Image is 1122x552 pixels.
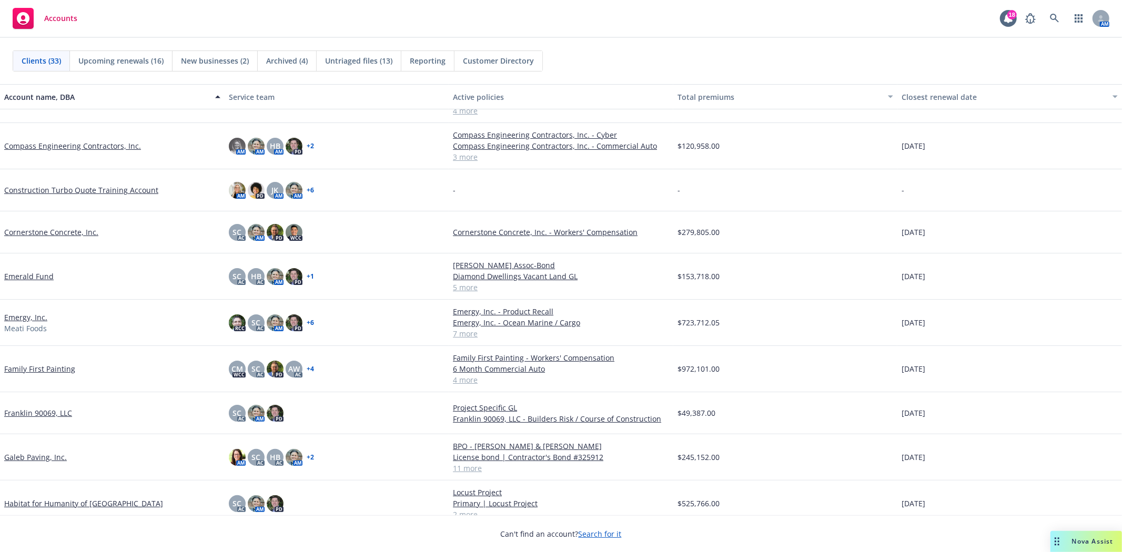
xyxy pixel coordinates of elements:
span: $49,387.00 [678,407,715,418]
span: SC [233,407,241,418]
a: License bond | Contractor's Bond #325912 [453,452,669,463]
a: 3 more [453,151,669,162]
span: CM [231,363,243,374]
span: [DATE] [902,363,925,374]
span: AW [288,363,300,374]
a: 4 more [453,374,669,385]
a: 5 more [453,282,669,293]
div: Drag to move [1050,531,1064,552]
span: New businesses (2) [181,55,249,66]
span: $723,712.05 [678,317,720,328]
span: - [678,185,680,196]
span: $972,101.00 [678,363,720,374]
span: Upcoming renewals (16) [78,55,164,66]
a: + 6 [307,187,314,193]
img: photo [286,314,302,331]
a: Emergy, Inc. [4,312,47,323]
a: Cornerstone Concrete, Inc. [4,227,98,238]
button: Total premiums [673,84,898,109]
a: + 4 [307,366,314,372]
span: SC [251,317,260,328]
button: Nova Assist [1050,531,1122,552]
a: Project Specific GL [453,402,669,413]
img: photo [286,138,302,155]
a: Emergy, Inc. - Product Recall [453,306,669,317]
span: Meati Foods [4,323,47,334]
img: photo [248,224,265,241]
a: Search [1044,8,1065,29]
a: Galeb Paving, Inc. [4,452,67,463]
button: Active policies [449,84,673,109]
span: Clients (33) [22,55,61,66]
img: photo [267,405,284,422]
div: Closest renewal date [902,91,1106,103]
span: SC [233,271,241,282]
a: Family First Painting [4,363,75,374]
img: photo [267,314,284,331]
a: 4 more [453,105,669,116]
a: Habitat for Humanity of [GEOGRAPHIC_DATA] [4,498,163,509]
span: [DATE] [902,317,925,328]
a: Emerald Fund [4,271,54,282]
a: + 2 [307,454,314,461]
span: [DATE] [902,227,925,238]
a: Locust Project [453,487,669,498]
img: photo [286,182,302,199]
div: Total premiums [678,91,882,103]
a: 11 more [453,463,669,474]
span: Customer Directory [463,55,534,66]
span: [DATE] [902,498,925,509]
a: Primary | Locust Project [453,498,669,509]
img: photo [248,495,265,512]
span: Can't find an account? [501,528,622,539]
span: SC [233,498,241,509]
img: photo [229,182,246,199]
a: + 1 [307,273,314,280]
span: [DATE] [902,452,925,463]
span: SC [251,452,260,463]
a: Search for it [579,529,622,539]
a: Report a Bug [1020,8,1041,29]
button: Closest renewal date [897,84,1122,109]
span: JK [271,185,278,196]
span: [DATE] [902,271,925,282]
a: Franklin 90069, LLC [4,407,72,418]
img: photo [267,268,284,285]
div: Account name, DBA [4,91,209,103]
span: HB [251,271,261,282]
span: $279,805.00 [678,227,720,238]
button: Service team [225,84,449,109]
img: photo [229,449,246,466]
span: $525,766.00 [678,498,720,509]
a: [PERSON_NAME] Assoc-Bond [453,260,669,271]
span: $120,958.00 [678,140,720,151]
img: photo [286,268,302,285]
a: + 2 [307,143,314,149]
img: photo [286,449,302,466]
span: [DATE] [902,407,925,418]
span: [DATE] [902,140,925,151]
img: photo [229,138,246,155]
a: Accounts [8,4,82,33]
a: Switch app [1068,8,1089,29]
span: Nova Assist [1072,537,1114,546]
img: photo [229,314,246,331]
span: $153,718.00 [678,271,720,282]
a: BPO - [PERSON_NAME] & [PERSON_NAME] [453,441,669,452]
a: 7 more [453,328,669,339]
span: Untriaged files (13) [325,55,392,66]
img: photo [248,182,265,199]
a: 2 more [453,509,669,520]
span: HB [270,452,280,463]
img: photo [267,224,284,241]
img: photo [267,361,284,377]
a: Diamond Dwellings Vacant Land GL [453,271,669,282]
a: 6 Month Commercial Auto [453,363,669,374]
span: SC [233,227,241,238]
